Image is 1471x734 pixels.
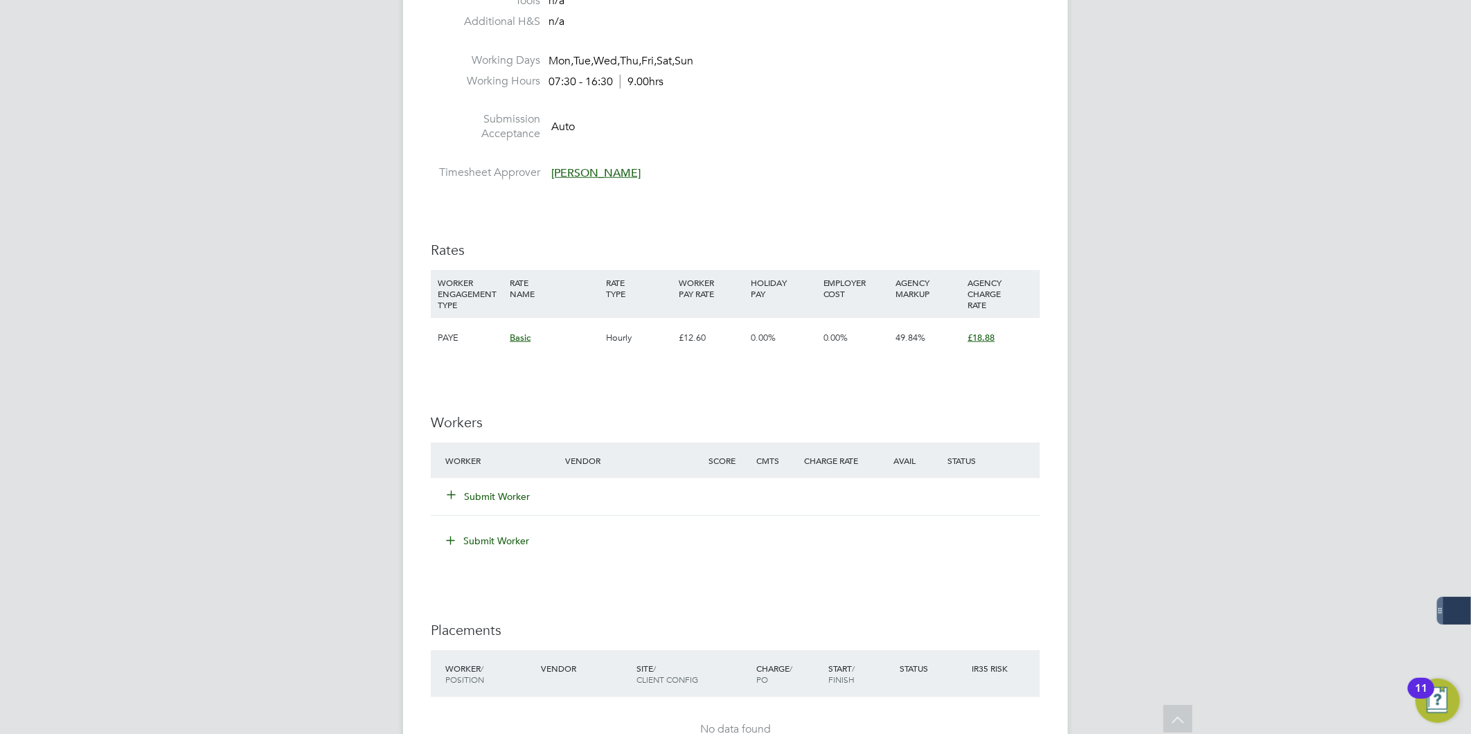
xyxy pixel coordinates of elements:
h3: Workers [431,413,1040,431]
div: IR35 Risk [968,656,1016,681]
label: Working Days [431,53,540,68]
span: / Position [445,663,484,685]
div: Status [897,656,969,681]
div: Status [945,448,1040,473]
span: Wed, [594,54,620,68]
span: £18.88 [968,332,995,343]
label: Working Hours [431,74,540,89]
div: RATE TYPE [603,270,675,306]
span: / Client Config [636,663,698,685]
div: 11 [1415,688,1427,706]
span: / Finish [828,663,855,685]
span: Sat, [657,54,675,68]
div: Vendor [562,448,705,473]
div: Hourly [603,318,675,358]
span: Mon, [549,54,573,68]
div: Start [825,656,897,692]
span: Basic [510,332,531,343]
span: n/a [549,15,564,28]
div: Worker [442,656,537,692]
span: / PO [756,663,792,685]
button: Submit Worker [436,530,540,552]
label: Timesheet Approver [431,165,540,180]
span: Sun [675,54,693,68]
div: Charge Rate [801,448,873,473]
span: Thu, [620,54,641,68]
label: Submission Acceptance [431,112,540,141]
span: 0.00% [751,332,776,343]
div: PAYE [434,318,506,358]
div: Avail [873,448,945,473]
span: [PERSON_NAME] [551,166,641,180]
div: AGENCY MARKUP [892,270,964,306]
div: Charge [753,656,825,692]
button: Open Resource Center, 11 new notifications [1416,679,1460,723]
div: HOLIDAY PAY [747,270,819,306]
div: £12.60 [675,318,747,358]
div: WORKER PAY RATE [675,270,747,306]
div: Cmts [753,448,801,473]
span: 9.00hrs [620,75,663,89]
div: AGENCY CHARGE RATE [965,270,1037,317]
div: Score [705,448,753,473]
span: 49.84% [895,332,925,343]
span: Tue, [573,54,594,68]
h3: Rates [431,241,1040,259]
span: Fri, [641,54,657,68]
div: Vendor [537,656,633,681]
button: Submit Worker [447,490,531,503]
h3: Placements [431,621,1040,639]
div: WORKER ENGAGEMENT TYPE [434,270,506,317]
div: Site [633,656,753,692]
div: Worker [442,448,562,473]
div: EMPLOYER COST [820,270,892,306]
span: Auto [551,120,575,134]
label: Additional H&S [431,15,540,29]
div: RATE NAME [506,270,603,306]
span: 0.00% [823,332,848,343]
div: 07:30 - 16:30 [549,75,663,89]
